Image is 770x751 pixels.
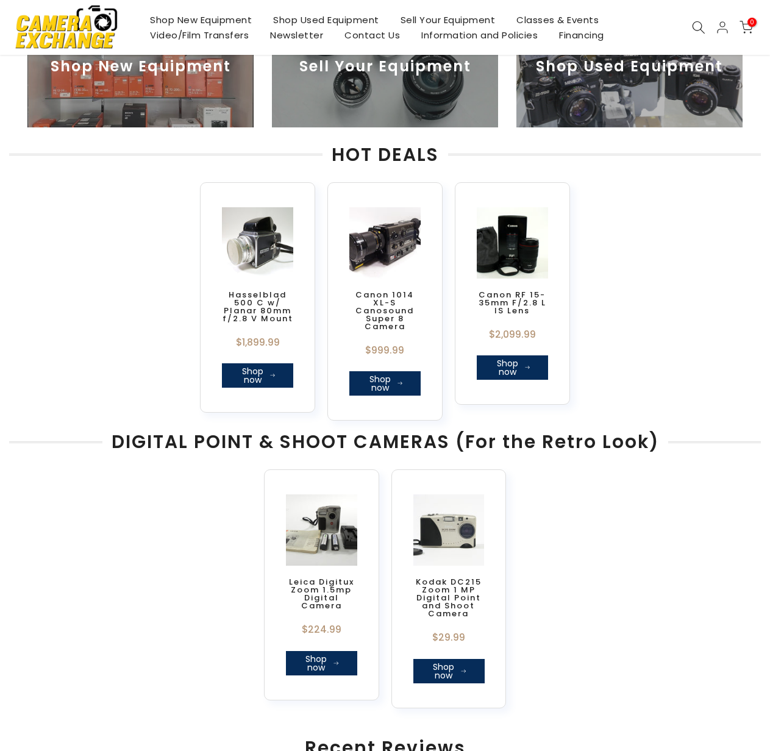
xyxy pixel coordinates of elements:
a: Shop now [413,659,485,683]
div: $1,899.99 [222,338,293,347]
div: $29.99 [413,633,485,642]
a: Video/Film Transfers [140,27,260,43]
a: Shop now [349,371,421,396]
a: Classes & Events [506,12,610,27]
a: Shop now [286,651,357,675]
span: HOT DEALS [323,146,448,164]
a: Newsletter [260,27,334,43]
a: Information and Policies [411,27,549,43]
div: $2,099.99 [477,330,548,340]
span: DIGITAL POINT & SHOOT CAMERAS (For the Retro Look) [102,433,668,451]
a: Canon 1014 XL-S Canosound Super 8 Camera [355,289,414,332]
span: 0 [747,18,757,27]
a: Shop New Equipment [140,12,263,27]
a: Shop now [222,363,293,388]
a: Financing [549,27,615,43]
a: Contact Us [334,27,411,43]
a: Canon RF 15-35mm F/2.8 L IS Lens [479,289,546,316]
a: Sell Your Equipment [390,12,506,27]
a: Shop now [477,355,548,380]
div: $999.99 [349,346,421,355]
a: Leica Digitux Zoom 1.5mp Digital Camera [289,576,354,611]
a: Shop Used Equipment [263,12,390,27]
div: $224.99 [286,625,357,635]
a: 0 [740,21,753,34]
a: Hasselblad 500 C w/ Planar 80mm f/2.8 V Mount [223,289,293,324]
a: Kodak DC215 Zoom 1 MP Digital Point and Shoot Camera [416,576,482,619]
